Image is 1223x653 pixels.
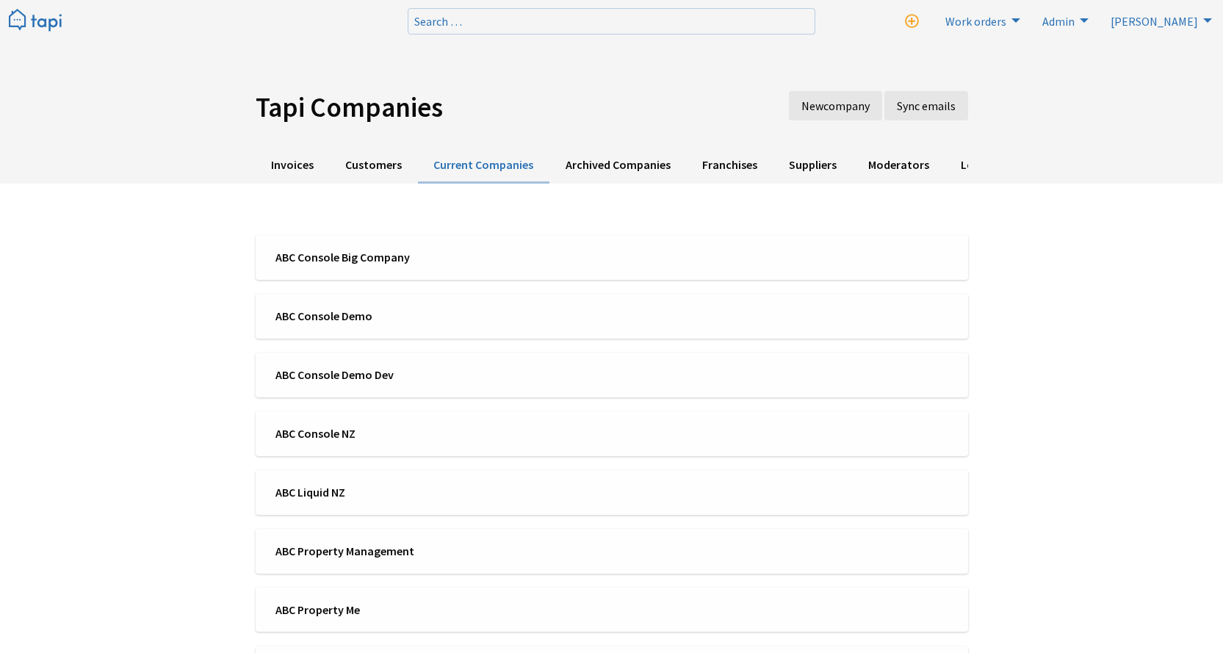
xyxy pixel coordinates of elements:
[823,98,870,113] span: company
[1102,9,1216,32] li: Josh
[1042,14,1075,29] span: Admin
[789,91,882,120] a: New
[275,425,602,441] span: ABC Console NZ
[549,148,686,184] a: Archived Companies
[945,14,1006,29] span: Work orders
[773,148,852,184] a: Suppliers
[1033,9,1092,32] a: Admin
[256,148,330,184] a: Invoices
[275,543,602,559] span: ABC Property Management
[945,148,1033,184] a: Lost Issues
[275,308,602,324] span: ABC Console Demo
[1111,14,1198,29] span: [PERSON_NAME]
[256,353,968,397] a: ABC Console Demo Dev
[330,148,418,184] a: Customers
[256,91,674,124] h1: Tapi Companies
[9,9,62,33] img: Tapi logo
[853,148,945,184] a: Moderators
[1102,9,1216,32] a: [PERSON_NAME]
[256,235,968,280] a: ABC Console Big Company
[275,484,602,500] span: ABC Liquid NZ
[256,470,968,515] a: ABC Liquid NZ
[256,411,968,456] a: ABC Console NZ
[686,148,773,184] a: Franchises
[275,249,602,265] span: ABC Console Big Company
[275,367,602,383] span: ABC Console Demo Dev
[256,588,968,632] a: ABC Property Me
[414,14,462,29] span: Search …
[937,9,1024,32] a: Work orders
[256,529,968,574] a: ABC Property Management
[275,602,602,618] span: ABC Property Me
[905,15,919,29] i: New work order
[256,294,968,339] a: ABC Console Demo
[418,148,549,184] a: Current Companies
[884,91,968,120] a: Sync emails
